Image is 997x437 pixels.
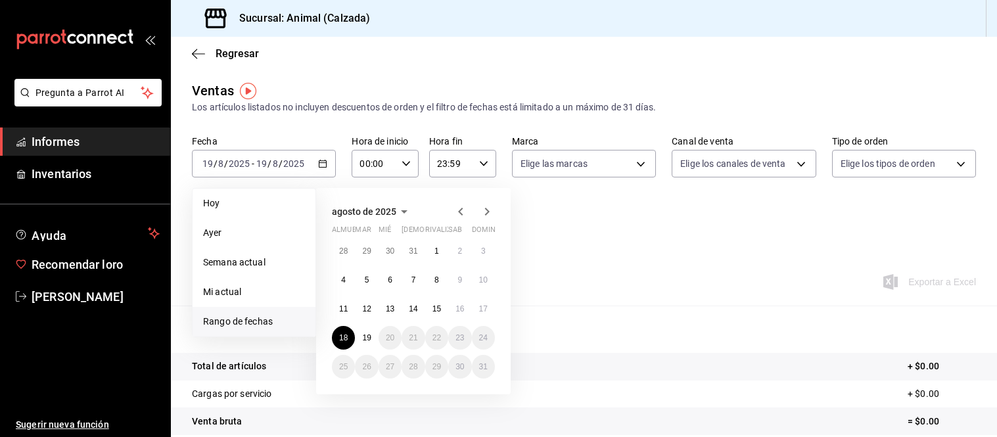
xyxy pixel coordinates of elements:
font: 5 [365,275,369,285]
abbr: 9 de agosto de 2025 [457,275,462,285]
font: 9 [457,275,462,285]
button: 29 de julio de 2025 [355,239,378,263]
button: 14 de agosto de 2025 [402,297,425,321]
font: 19 [362,333,371,342]
abbr: 23 de agosto de 2025 [455,333,464,342]
font: Rango de fechas [203,316,273,327]
button: agosto de 2025 [332,204,412,219]
abbr: 20 de agosto de 2025 [386,333,394,342]
font: Informes [32,135,80,149]
button: 19 de agosto de 2025 [355,326,378,350]
button: 8 de agosto de 2025 [425,268,448,292]
abbr: 16 de agosto de 2025 [455,304,464,313]
abbr: 10 de agosto de 2025 [479,275,488,285]
font: 3 [481,246,486,256]
font: Elige los tipos de orden [841,158,935,169]
font: 17 [479,304,488,313]
font: Canal de venta [672,136,733,147]
abbr: 13 de agosto de 2025 [386,304,394,313]
abbr: 19 de agosto de 2025 [362,333,371,342]
button: 18 de agosto de 2025 [332,326,355,350]
img: Marcador de información sobre herramientas [240,83,256,99]
button: 4 de agosto de 2025 [332,268,355,292]
font: Hora fin [429,136,463,147]
button: 22 de agosto de 2025 [425,326,448,350]
font: sab [448,225,462,234]
abbr: 31 de agosto de 2025 [479,362,488,371]
abbr: 17 de agosto de 2025 [479,304,488,313]
button: 21 de agosto de 2025 [402,326,425,350]
button: 7 de agosto de 2025 [402,268,425,292]
font: Tipo de orden [832,136,889,147]
font: 31 [479,362,488,371]
abbr: 14 de agosto de 2025 [409,304,417,313]
abbr: 24 de agosto de 2025 [479,333,488,342]
abbr: 7 de agosto de 2025 [411,275,416,285]
button: 31 de julio de 2025 [402,239,425,263]
a: Pregunta a Parrot AI [9,95,162,109]
font: 10 [479,275,488,285]
button: 1 de agosto de 2025 [425,239,448,263]
abbr: 30 de julio de 2025 [386,246,394,256]
abbr: lunes [332,225,371,239]
font: + $0.00 [908,361,939,371]
font: Mi actual [203,287,241,297]
abbr: 26 de agosto de 2025 [362,362,371,371]
abbr: 3 de agosto de 2025 [481,246,486,256]
font: 6 [388,275,392,285]
font: Ayer [203,227,222,238]
font: 1 [434,246,439,256]
abbr: 29 de julio de 2025 [362,246,371,256]
button: 11 de agosto de 2025 [332,297,355,321]
font: 29 [432,362,441,371]
font: Ventas [192,83,234,99]
font: mar [355,225,371,234]
font: rivalizar [425,225,461,234]
input: ---- [283,158,305,169]
input: -- [272,158,279,169]
font: = $0.00 [908,416,939,426]
abbr: 22 de agosto de 2025 [432,333,441,342]
font: Regresar [216,47,259,60]
font: / [214,158,218,169]
font: / [267,158,271,169]
abbr: viernes [425,225,461,239]
font: 14 [409,304,417,313]
font: Recomendar loro [32,258,123,271]
abbr: 28 de julio de 2025 [339,246,348,256]
button: 12 de agosto de 2025 [355,297,378,321]
font: 31 [409,246,417,256]
font: Fecha [192,136,218,147]
abbr: 2 de agosto de 2025 [457,246,462,256]
button: 9 de agosto de 2025 [448,268,471,292]
font: 8 [434,275,439,285]
abbr: 6 de agosto de 2025 [388,275,392,285]
button: 17 de agosto de 2025 [472,297,495,321]
abbr: 21 de agosto de 2025 [409,333,417,342]
font: Elige las marcas [521,158,588,169]
font: 30 [455,362,464,371]
font: 28 [409,362,417,371]
font: Hora de inicio [352,136,408,147]
abbr: 31 de julio de 2025 [409,246,417,256]
button: 6 de agosto de 2025 [379,268,402,292]
font: Ayuda [32,229,67,242]
font: Hoy [203,198,220,208]
button: abrir_cajón_menú [145,34,155,45]
button: 15 de agosto de 2025 [425,297,448,321]
font: 2 [457,246,462,256]
font: Pregunta a Parrot AI [35,87,125,98]
font: 29 [362,246,371,256]
abbr: 11 de agosto de 2025 [339,304,348,313]
abbr: 18 de agosto de 2025 [339,333,348,342]
font: [DEMOGRAPHIC_DATA] [402,225,479,234]
font: Sugerir nueva función [16,419,109,430]
font: 28 [339,246,348,256]
button: 25 de agosto de 2025 [332,355,355,379]
abbr: 4 de agosto de 2025 [341,275,346,285]
button: 26 de agosto de 2025 [355,355,378,379]
font: Los artículos listados no incluyen descuentos de orden y el filtro de fechas está limitado a un m... [192,102,656,112]
font: agosto de 2025 [332,206,396,217]
font: Semana actual [203,257,266,267]
font: 13 [386,304,394,313]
